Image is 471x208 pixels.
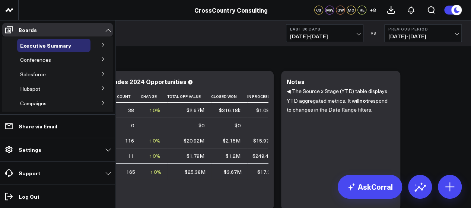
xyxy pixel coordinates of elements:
span: [DATE] - [DATE] [290,33,359,39]
span: Campaigns [20,100,47,107]
span: Conferences [20,56,51,63]
div: 116 [125,137,134,144]
p: Log Out [19,193,39,199]
div: $316.18k [219,106,241,114]
div: $1.79M [187,152,204,160]
a: Campaigns [20,100,47,106]
th: Opp Count [108,90,141,103]
div: VS [367,31,381,35]
a: CrossCountry Consulting [194,6,268,14]
div: 0 [131,122,134,129]
a: Conferences [20,57,51,63]
div: ↑ 0% [149,137,160,144]
button: Previous Period[DATE]-[DATE] [384,24,462,42]
div: MO [347,6,356,15]
div: $1.08M [256,106,274,114]
th: Change [141,90,167,103]
b: not [359,97,368,104]
a: Salesforce [20,71,46,77]
div: $2.67M [187,106,204,114]
div: MW [325,6,334,15]
span: Hubspot [20,85,40,92]
div: $2.15M [223,137,241,144]
a: Executive Summary [20,42,71,48]
button: Last 30 Days[DATE]-[DATE] [286,24,363,42]
div: 165 [126,168,135,176]
div: - [159,122,160,129]
a: AskCorral [338,175,402,199]
p: Settings [19,147,41,153]
div: Notes [287,77,305,86]
div: ↑ 0% [149,152,160,160]
b: Last 30 Days [290,27,359,31]
div: $15.97M [253,137,274,144]
div: GW [336,6,345,15]
button: +8 [368,6,377,15]
span: Salesforce [20,71,46,78]
th: Closed Won [211,90,247,103]
div: $0 [198,122,204,129]
span: Executive Summary [20,42,71,49]
p: Boards [19,27,37,33]
p: Support [19,170,40,176]
span: [DATE] - [DATE] [388,33,458,39]
div: $0 [235,122,241,129]
p: Share via Email [19,123,57,129]
a: Log Out [2,190,113,203]
a: Hubspot [20,86,40,92]
th: Total Opp Value [167,90,211,103]
div: $249.48k [252,152,274,160]
span: + 8 [370,7,376,13]
div: $20.92M [184,137,204,144]
div: CS [314,6,323,15]
div: ↑ 0% [149,106,160,114]
div: RE [357,6,366,15]
div: $1.2M [226,152,241,160]
b: Previous Period [388,27,458,31]
div: 11 [128,152,134,160]
div: $3.67M [224,168,242,176]
div: 38 [128,106,134,114]
th: In Process [247,90,281,103]
div: $25.38M [185,168,206,176]
div: ↑ 0% [150,168,162,176]
div: ◀ The Source x Stage (YTD) table displays YTD aggregated metrics. It will respond to changes in t... [287,87,395,203]
div: $17.3M [257,168,275,176]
